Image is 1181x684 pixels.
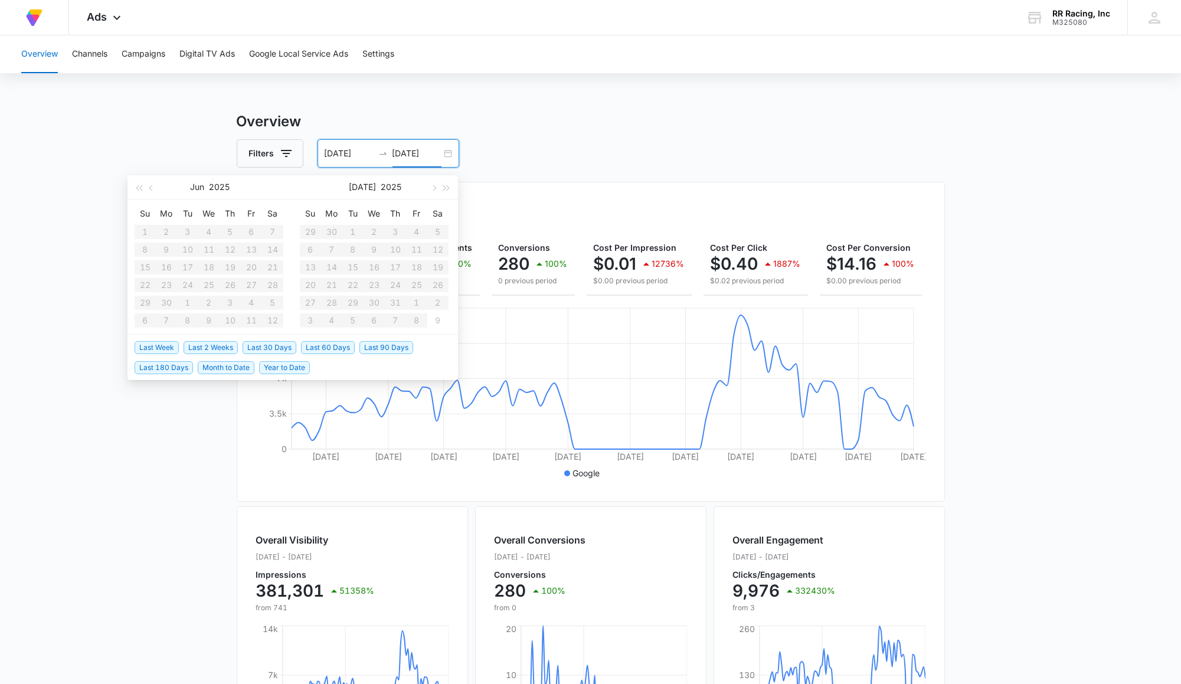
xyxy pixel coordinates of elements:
td: 2025-08-09 [427,312,449,329]
div: 9 [431,313,445,328]
tspan: [DATE] [554,451,581,462]
tspan: 0 [281,444,286,454]
span: Last 180 Days [135,361,193,374]
span: swap-right [378,149,388,158]
h3: Overview [237,111,945,132]
button: Campaigns [122,35,165,73]
span: Cost Per Conversion [827,243,911,253]
tspan: 130 [738,670,754,680]
p: [DATE] - [DATE] [495,552,586,562]
p: Impressions [256,571,375,579]
p: from 0 [495,603,586,613]
span: Month to Date [198,361,254,374]
div: account id [1052,18,1110,27]
span: Last 60 Days [301,341,355,354]
p: from 741 [256,603,375,613]
p: 51358% [340,587,375,595]
input: End date [392,147,441,160]
p: $0.00 previous period [594,276,685,286]
span: to [378,149,388,158]
th: Sa [427,204,449,223]
p: 1887% [774,260,801,268]
th: Sa [262,204,283,223]
p: [DATE] - [DATE] [733,552,836,562]
th: Th [385,204,406,223]
th: Fr [241,204,262,223]
th: Mo [321,204,342,223]
tspan: [DATE] [430,451,457,462]
p: $0.40 [711,254,758,273]
th: Fr [406,204,427,223]
button: Settings [362,35,394,73]
p: [DATE] - [DATE] [256,552,375,562]
button: Google Local Service Ads [249,35,348,73]
button: 2025 [210,175,230,199]
span: Year to Date [259,361,310,374]
tspan: 14k [262,624,277,634]
p: 280 [495,581,526,600]
tspan: [DATE] [900,451,927,462]
p: Clicks/Engagements [733,571,836,579]
h2: Overall Engagement [733,533,836,547]
tspan: [DATE] [374,451,401,462]
span: Conversions [499,243,551,253]
th: Tu [177,204,198,223]
tspan: [DATE] [727,451,754,462]
button: Channels [72,35,107,73]
button: Jun [191,175,205,199]
p: 9,976 [733,581,780,600]
span: Cost Per Impression [594,243,677,253]
th: Tu [342,204,364,223]
tspan: 10 [505,670,516,680]
p: 332430% [796,587,836,595]
button: [DATE] [349,175,377,199]
th: Su [135,204,156,223]
span: Last 30 Days [243,341,296,354]
button: Overview [21,35,58,73]
p: 100% [892,260,915,268]
span: Last 90 Days [359,341,413,354]
p: from 3 [733,603,836,613]
h2: Overall Conversions [495,533,586,547]
tspan: 7k [267,670,277,680]
span: Last Week [135,341,179,354]
tspan: 20 [505,624,516,634]
span: Ads [87,11,107,23]
p: 100% [542,587,566,595]
button: 2025 [381,175,402,199]
p: $0.01 [594,254,637,273]
th: Mo [156,204,177,223]
p: 280 [499,254,530,273]
span: Cost Per Click [711,243,768,253]
p: $0.02 previous period [711,276,801,286]
tspan: [DATE] [492,451,519,462]
img: Volusion [24,7,45,28]
h2: Overall Visibility [256,533,375,547]
p: 12736% [652,260,685,268]
p: $0.00 previous period [827,276,915,286]
th: We [198,204,220,223]
div: account name [1052,9,1110,18]
p: 100% [545,260,568,268]
th: Su [300,204,321,223]
button: Filters [237,139,303,168]
tspan: [DATE] [616,451,643,462]
p: $14.16 [827,254,877,273]
tspan: [DATE] [672,451,699,462]
span: Last 2 Weeks [184,341,238,354]
button: Digital TV Ads [179,35,235,73]
p: Conversions [495,571,586,579]
tspan: 260 [738,624,754,634]
tspan: 3.5k [269,408,286,418]
tspan: [DATE] [845,451,872,462]
tspan: [DATE] [312,451,339,462]
th: Th [220,204,241,223]
p: 0 previous period [499,276,568,286]
th: We [364,204,385,223]
tspan: [DATE] [789,451,816,462]
p: Google [572,467,600,479]
p: 381,301 [256,581,325,600]
input: Start date [325,147,374,160]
